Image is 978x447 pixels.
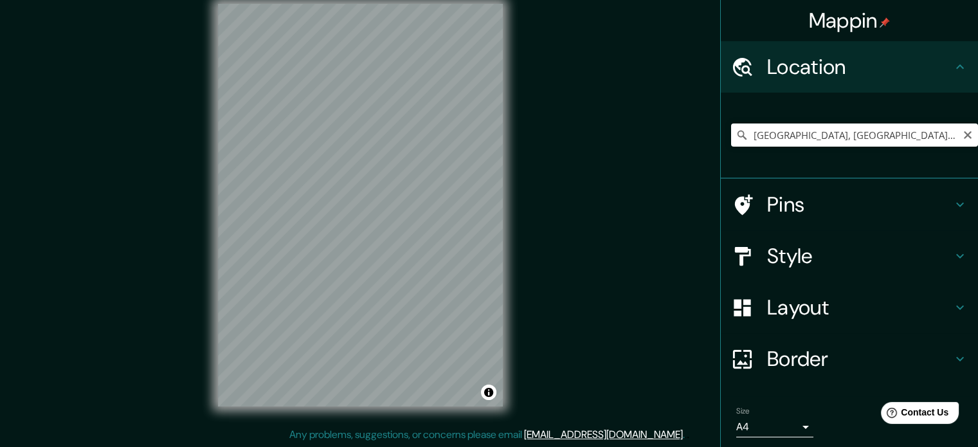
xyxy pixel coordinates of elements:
h4: Mappin [809,8,891,33]
iframe: Help widget launcher [864,397,964,433]
button: Toggle attribution [481,385,496,400]
h4: Pins [767,192,952,217]
div: Border [721,333,978,385]
h4: Border [767,346,952,372]
div: . [687,427,689,442]
h4: Style [767,243,952,269]
button: Clear [963,128,973,140]
div: Location [721,41,978,93]
canvas: Map [218,4,503,406]
label: Size [736,406,750,417]
img: pin-icon.png [880,17,890,28]
div: . [685,427,687,442]
h4: Location [767,54,952,80]
div: Layout [721,282,978,333]
div: Pins [721,179,978,230]
a: [EMAIL_ADDRESS][DOMAIN_NAME] [524,428,683,441]
input: Pick your city or area [731,123,978,147]
div: Style [721,230,978,282]
div: A4 [736,417,813,437]
p: Any problems, suggestions, or concerns please email . [289,427,685,442]
h4: Layout [767,295,952,320]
